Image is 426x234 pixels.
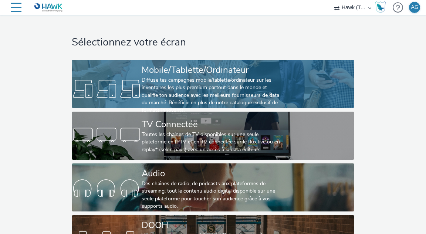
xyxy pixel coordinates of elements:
div: AG [411,2,418,13]
div: Mobile/Tablette/Ordinateur [142,64,281,77]
div: Toutes les chaines de TV disponibles sur une seule plateforme en IPTV et en TV connectée sur le f... [142,131,281,153]
a: TV ConnectéeToutes les chaines de TV disponibles sur une seule plateforme en IPTV et en TV connec... [72,112,354,160]
img: undefined Logo [34,3,63,12]
a: Hawk Academy [375,1,389,13]
div: DOOH [142,219,281,232]
a: AudioDes chaînes de radio, de podcasts aux plateformes de streaming: tout le contenu audio digita... [72,163,354,211]
div: TV Connectée [142,118,281,131]
h1: Sélectionnez votre écran [72,35,354,50]
div: Audio [142,167,281,180]
div: Diffuse tes campagnes mobile/tablette/ordinateur sur les inventaires les plus premium partout dan... [142,77,281,114]
img: Hawk Academy [375,1,386,13]
a: Mobile/Tablette/OrdinateurDiffuse tes campagnes mobile/tablette/ordinateur sur les inventaires le... [72,60,354,108]
div: Des chaînes de radio, de podcasts aux plateformes de streaming: tout le contenu audio digital dis... [142,180,281,210]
